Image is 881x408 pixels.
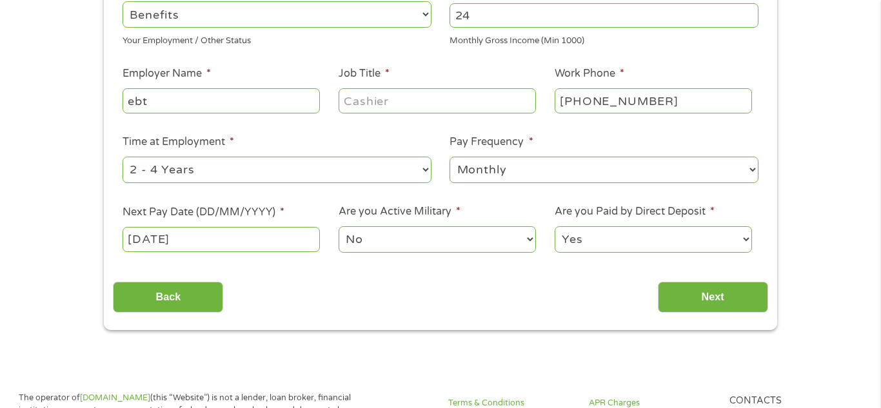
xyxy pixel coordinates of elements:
[123,30,431,48] div: Your Employment / Other Status
[450,30,758,48] div: Monthly Gross Income (Min 1000)
[339,205,460,219] label: Are you Active Military
[555,67,624,81] label: Work Phone
[555,205,715,219] label: Are you Paid by Direct Deposit
[339,67,390,81] label: Job Title
[555,88,752,113] input: (231) 754-4010
[123,135,234,149] label: Time at Employment
[113,282,223,313] input: Back
[339,88,536,113] input: Cashier
[123,67,211,81] label: Employer Name
[450,3,758,28] input: 1800
[123,88,320,113] input: Walmart
[123,227,320,251] input: Use the arrow keys to pick a date
[123,206,284,219] label: Next Pay Date (DD/MM/YYYY)
[729,395,855,407] h4: Contacts
[658,282,768,313] input: Next
[450,135,533,149] label: Pay Frequency
[80,393,150,403] a: [DOMAIN_NAME]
